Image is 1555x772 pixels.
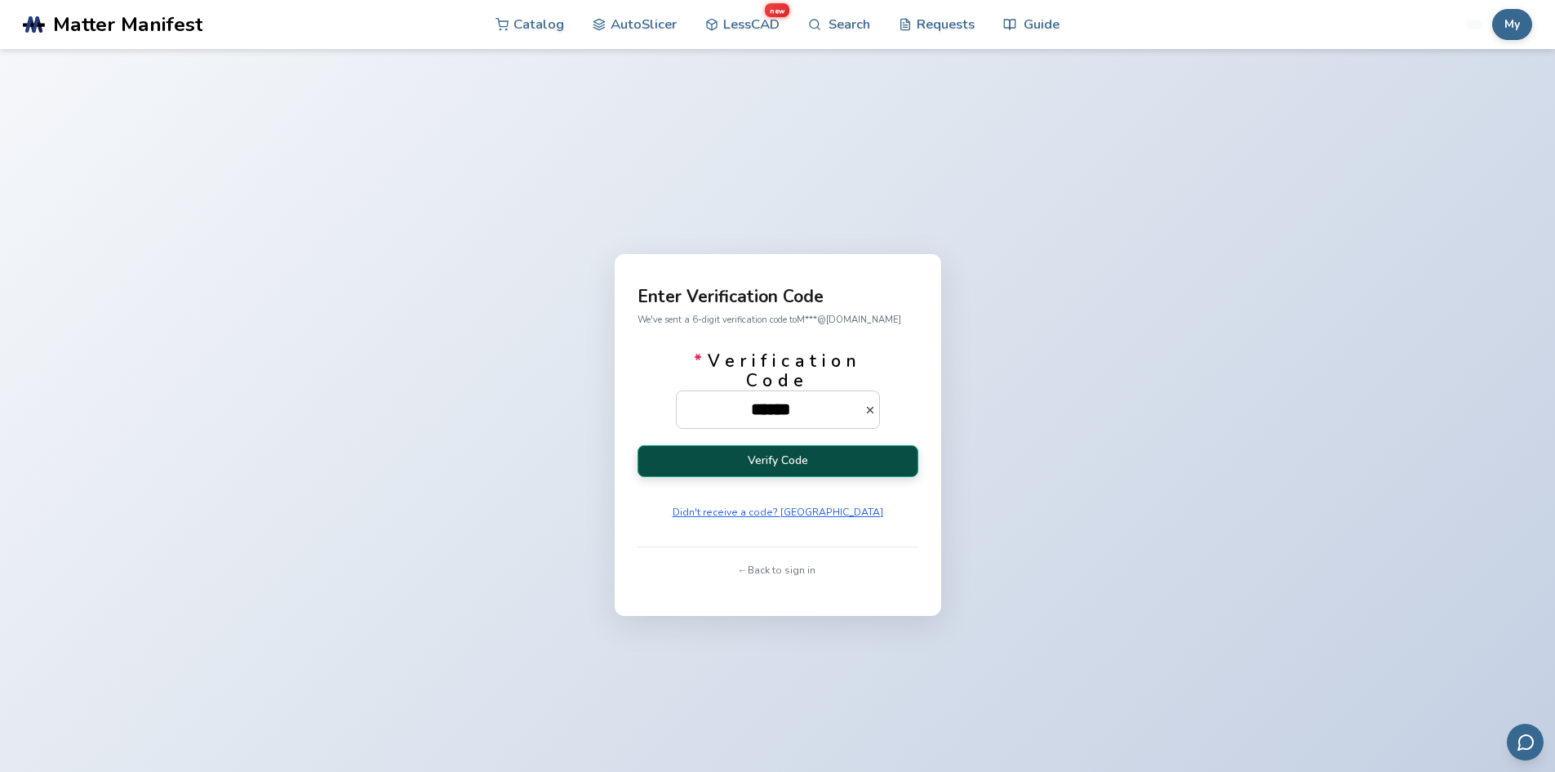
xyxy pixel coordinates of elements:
button: ← Back to sign in [734,559,821,582]
label: Verification Code [676,351,880,428]
button: Verify Code [638,445,918,477]
button: *Verification Code [864,404,880,416]
p: We've sent a 6-digit verification code to M***@[DOMAIN_NAME] [638,311,918,328]
button: My [1492,9,1532,40]
button: Send feedback via email [1507,724,1544,761]
span: new [764,2,789,17]
button: Didn't receive a code? [GEOGRAPHIC_DATA] [667,501,889,524]
span: Matter Manifest [53,13,202,36]
p: Enter Verification Code [638,288,918,306]
input: *Verification Code [677,391,864,427]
